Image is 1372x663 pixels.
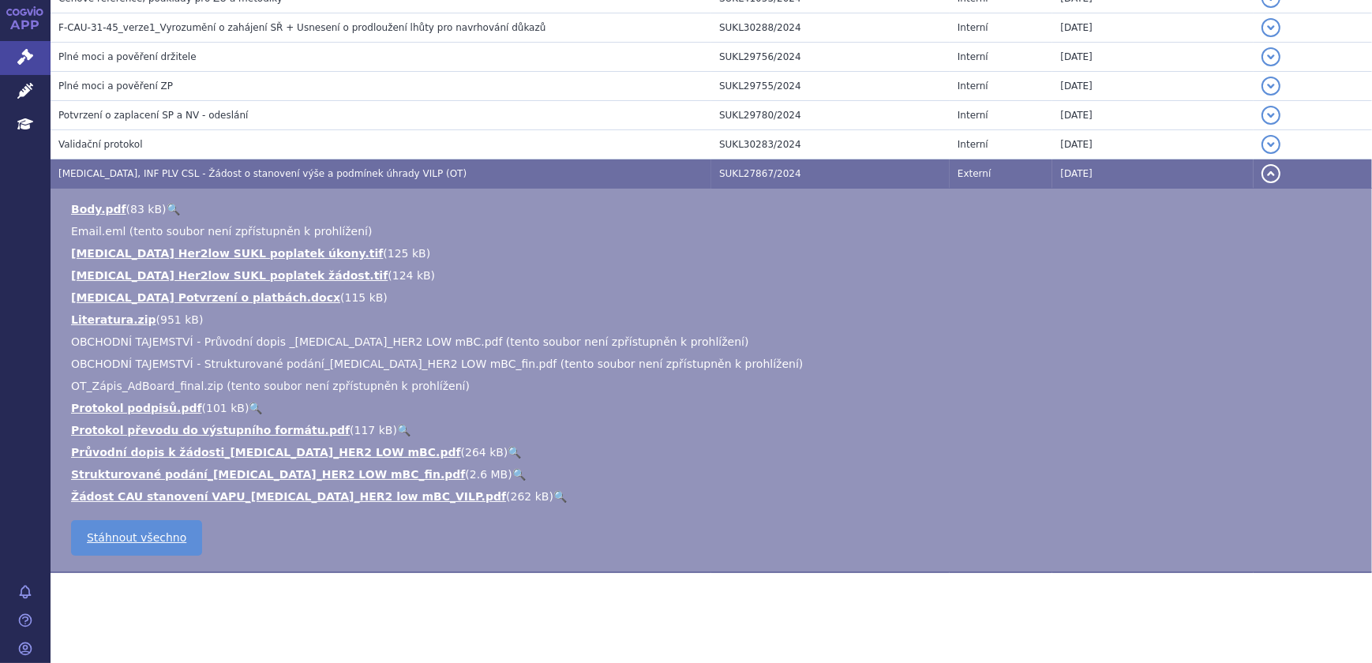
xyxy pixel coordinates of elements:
[71,468,465,481] a: Strukturované podání_[MEDICAL_DATA]_HER2 LOW mBC_fin.pdf
[58,168,467,179] span: ENHERTU, INF PLV CSL - Žádost o stanovení výše a podmínek úhrady VILP (OT)
[71,201,1356,217] li: ( )
[511,490,549,503] span: 262 kB
[71,446,461,459] a: Průvodní dopis k žádosti_[MEDICAL_DATA]_HER2 LOW mBC.pdf
[71,312,1356,328] li: ( )
[71,444,1356,460] li: ( )
[465,446,504,459] span: 264 kB
[958,168,991,179] span: Externí
[1052,72,1254,101] td: [DATE]
[71,291,340,304] a: [MEDICAL_DATA] Potvrzení o platbách.docx
[345,291,384,304] span: 115 kB
[711,43,950,72] td: SUKL29756/2024
[71,400,1356,416] li: ( )
[958,51,988,62] span: Interní
[71,402,202,414] a: Protokol podpisů.pdf
[392,269,431,282] span: 124 kB
[388,247,426,260] span: 125 kB
[71,358,803,370] span: OBCHODNÍ TAJEMSTVÍ - Strukturované podání_[MEDICAL_DATA]_HER2 LOW mBC_fin.pdf (tento soubor není ...
[71,245,1356,261] li: ( )
[71,269,388,282] a: [MEDICAL_DATA] Her2low SUKL poplatek žádost.tif
[1052,13,1254,43] td: [DATE]
[249,402,262,414] a: 🔍
[160,313,199,326] span: 951 kB
[71,422,1356,438] li: ( )
[1261,164,1280,183] button: detail
[71,490,506,503] a: Žádost CAU stanovení VAPU_[MEDICAL_DATA]_HER2 low mBC_VILP.pdf
[71,335,748,348] span: OBCHODNÍ TAJEMSTVÍ - Průvodní dopis _[MEDICAL_DATA]_HER2 LOW mBC.pdf (tento soubor není zpřístupn...
[1261,135,1280,154] button: detail
[1052,159,1254,189] td: [DATE]
[512,468,526,481] a: 🔍
[71,380,470,392] span: OT_Zápis_AdBoard_final.zip (tento soubor není zpřístupněn k prohlížení)
[58,139,143,150] span: Validační protokol
[206,402,245,414] span: 101 kB
[1261,47,1280,66] button: detail
[1261,77,1280,96] button: detail
[71,290,1356,305] li: ( )
[71,225,372,238] span: Email.eml (tento soubor není zpřístupněn k prohlížení)
[711,159,950,189] td: SUKL27867/2024
[71,313,156,326] a: Literatura.zip
[1052,101,1254,130] td: [DATE]
[1052,130,1254,159] td: [DATE]
[354,424,393,436] span: 117 kB
[58,51,197,62] span: Plné moci a pověření držitele
[711,101,950,130] td: SUKL29780/2024
[958,110,988,121] span: Interní
[58,22,545,33] span: F-CAU-31-45_verze1_Vyrozumění o zahájení SŘ + Usnesení o prodloužení lhůty pro navrhování důkazů
[71,268,1356,283] li: ( )
[711,13,950,43] td: SUKL30288/2024
[470,468,508,481] span: 2.6 MB
[58,81,173,92] span: Plné moci a pověření ZP
[71,489,1356,504] li: ( )
[58,110,248,121] span: Potvrzení o zaplacení SP a NV - odeslání
[958,139,988,150] span: Interní
[1261,18,1280,37] button: detail
[1261,106,1280,125] button: detail
[958,22,988,33] span: Interní
[711,130,950,159] td: SUKL30283/2024
[1052,43,1254,72] td: [DATE]
[71,247,383,260] a: [MEDICAL_DATA] Her2low SUKL poplatek úkony.tif
[508,446,521,459] a: 🔍
[71,424,350,436] a: Protokol převodu do výstupního formátu.pdf
[71,520,202,556] a: Stáhnout všechno
[71,466,1356,482] li: ( )
[130,203,162,215] span: 83 kB
[71,203,126,215] a: Body.pdf
[711,72,950,101] td: SUKL29755/2024
[553,490,567,503] a: 🔍
[167,203,180,215] a: 🔍
[958,81,988,92] span: Interní
[397,424,410,436] a: 🔍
